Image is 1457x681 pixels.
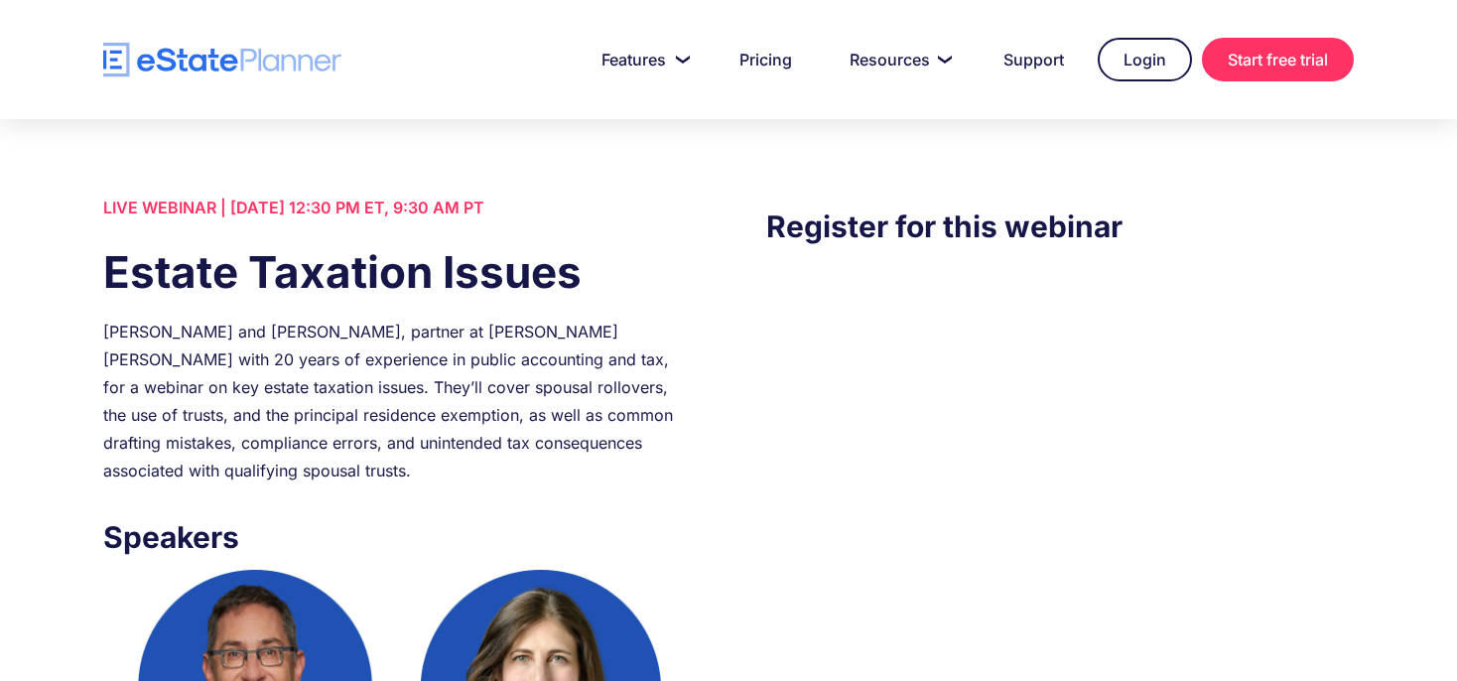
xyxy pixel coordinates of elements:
a: Pricing [716,40,816,79]
h3: Speakers [103,514,691,560]
a: Login [1098,38,1192,81]
a: Resources [826,40,970,79]
a: Support [980,40,1088,79]
a: Features [578,40,706,79]
iframe: Form 0 [766,289,1354,626]
a: home [103,43,341,77]
div: LIVE WEBINAR | [DATE] 12:30 PM ET, 9:30 AM PT [103,194,691,221]
h3: Register for this webinar [766,204,1354,249]
div: [PERSON_NAME] and [PERSON_NAME], partner at [PERSON_NAME] [PERSON_NAME] with 20 years of experien... [103,318,691,484]
a: Start free trial [1202,38,1354,81]
h1: Estate Taxation Issues [103,241,691,303]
